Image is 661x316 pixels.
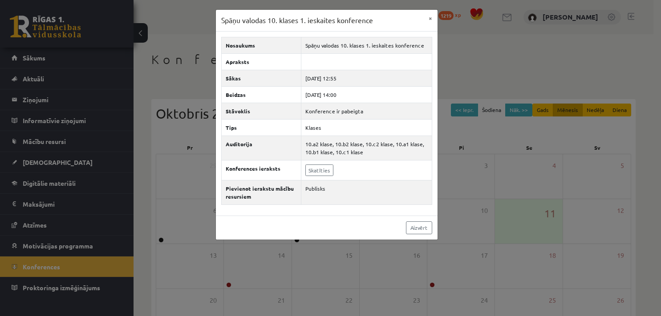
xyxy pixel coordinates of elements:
th: Beidzas [222,86,301,103]
a: Skatīties [305,164,333,176]
td: [DATE] 12:55 [301,70,432,86]
td: Spāņu valodas 10. klases 1. ieskaites konference [301,37,432,53]
th: Stāvoklis [222,103,301,119]
td: Publisks [301,180,432,204]
td: Konference ir pabeigta [301,103,432,119]
th: Sākas [222,70,301,86]
a: Aizvērt [406,221,432,234]
th: Pievienot ierakstu mācību resursiem [222,180,301,204]
th: Nosaukums [222,37,301,53]
td: Klases [301,119,432,136]
td: [DATE] 14:00 [301,86,432,103]
th: Konferences ieraksts [222,160,301,180]
button: × [423,10,438,27]
th: Apraksts [222,53,301,70]
h3: Spāņu valodas 10. klases 1. ieskaites konference [221,15,373,26]
td: 10.a2 klase, 10.b2 klase, 10.c2 klase, 10.a1 klase, 10.b1 klase, 10.c1 klase [301,136,432,160]
th: Tips [222,119,301,136]
th: Auditorija [222,136,301,160]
